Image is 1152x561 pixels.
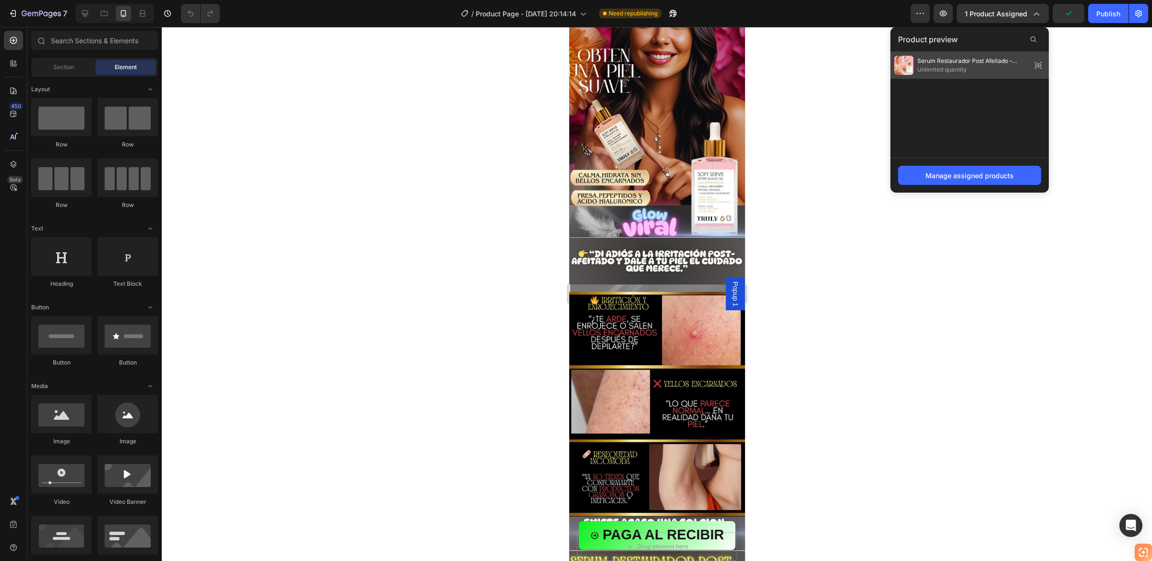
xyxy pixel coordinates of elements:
button: Manage assigned products [898,166,1041,185]
div: Beta [7,176,23,183]
input: Search Sections & Elements [31,31,158,50]
img: preview-img [894,56,913,75]
span: Text [31,224,43,233]
div: Row [97,140,158,149]
div: Row [97,201,158,209]
span: Unlimited quantity [917,65,1028,74]
span: Product Page - [DATE] 20:14:14 [476,9,576,19]
span: Serum Restaurador Post Afeitado – Fórmula Truly® Original [917,57,1028,65]
span: / [471,9,474,19]
span: Section [53,63,74,72]
div: Publish [1096,9,1120,19]
span: 1 product assigned [965,9,1027,19]
button: 1 product assigned [957,4,1049,23]
div: Row [31,140,92,149]
button: 7 [4,4,72,23]
div: Video [31,498,92,506]
div: 450 [9,102,23,110]
span: Product preview [898,34,958,45]
div: Manage assigned products [925,171,1014,181]
div: Heading [31,280,92,288]
div: Undo/Redo [181,4,220,23]
div: Video Banner [97,498,158,506]
button: Publish [1088,4,1128,23]
span: Element [115,63,137,72]
div: Text Block [97,280,158,288]
span: Need republishing [609,9,658,18]
div: Row [31,201,92,209]
p: 7 [63,8,67,19]
span: Toggle open [143,221,158,236]
span: Layout [31,85,50,94]
div: Open Intercom Messenger [1119,514,1142,537]
span: Media [31,382,48,390]
span: Toggle open [143,378,158,394]
div: Button [31,358,92,367]
div: Image [31,437,92,446]
span: Toggle open [143,82,158,97]
div: Image [97,437,158,446]
span: Button [31,303,49,312]
span: Toggle open [143,300,158,315]
div: Button [97,358,158,367]
iframe: Design area [569,27,745,561]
